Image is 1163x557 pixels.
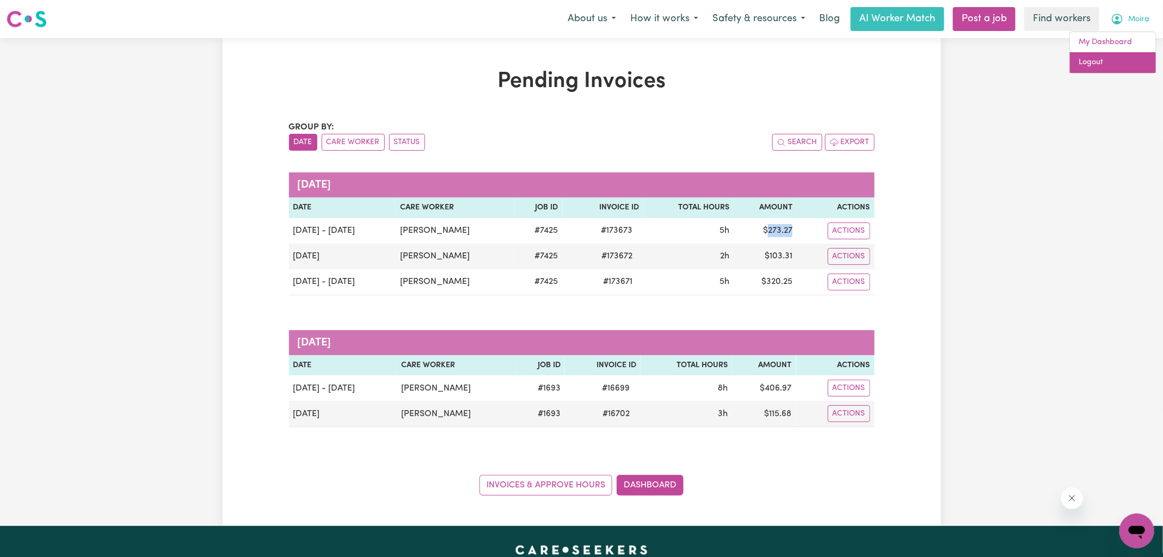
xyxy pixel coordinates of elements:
button: sort invoices by paid status [389,134,425,151]
span: 5 hours [719,277,729,286]
th: Job ID [514,197,563,218]
td: $ 103.31 [734,244,797,269]
a: My Dashboard [1070,32,1156,53]
th: Job ID [516,355,565,376]
span: Group by: [289,123,335,132]
td: [PERSON_NAME] [396,244,514,269]
th: Amount [734,197,797,218]
span: Need any help? [7,8,66,16]
td: [PERSON_NAME] [396,269,514,295]
th: Amount [732,355,796,376]
td: $ 320.25 [734,269,797,295]
a: Post a job [953,7,1016,31]
td: $ 115.68 [732,401,796,427]
span: # 173672 [595,250,639,263]
caption: [DATE] [289,172,875,197]
td: # 7425 [514,269,563,295]
a: Logout [1070,52,1156,73]
th: Actions [796,355,875,376]
iframe: Close message [1061,487,1083,509]
button: Actions [828,380,870,397]
span: 3 hours [718,410,728,418]
a: Dashboard [617,475,684,496]
span: # 173671 [596,275,639,288]
td: # 1693 [516,401,565,427]
th: Total Hours [643,197,734,218]
td: [DATE] [289,244,396,269]
td: # 1693 [516,375,565,401]
td: # 7425 [514,244,563,269]
td: [DATE] - [DATE] [289,375,397,401]
button: Actions [828,248,870,265]
td: [PERSON_NAME] [396,218,514,244]
td: $ 406.97 [732,375,796,401]
a: Invoices & Approve Hours [479,475,612,496]
img: Careseekers logo [7,9,47,29]
h1: Pending Invoices [289,69,875,95]
th: Care Worker [397,355,516,376]
th: Care Worker [396,197,514,218]
td: [DATE] - [DATE] [289,218,396,244]
th: Invoice ID [563,197,643,218]
td: # 7425 [514,218,563,244]
span: # 173673 [594,224,639,237]
button: Safety & resources [705,8,813,30]
caption: [DATE] [289,330,875,355]
span: Moira [1128,14,1149,26]
button: Actions [828,405,870,422]
a: Careseekers home page [515,546,648,554]
span: 2 hours [720,252,729,261]
button: Actions [828,274,870,290]
button: How it works [623,8,705,30]
button: Search [772,134,822,151]
th: Date [289,197,396,218]
a: Blog [813,7,846,31]
th: Date [289,355,397,376]
button: About us [561,8,623,30]
td: [DATE] - [DATE] [289,269,396,295]
td: [DATE] [289,401,397,427]
a: Careseekers logo [7,7,47,32]
div: My Account [1069,32,1156,73]
button: sort invoices by care worker [322,134,385,151]
button: My Account [1104,8,1156,30]
a: AI Worker Match [851,7,944,31]
th: Invoice ID [565,355,641,376]
button: sort invoices by date [289,134,317,151]
iframe: Button to launch messaging window [1119,513,1154,548]
a: Find workers [1024,7,1099,31]
button: Export [825,134,875,151]
span: 5 hours [719,226,729,235]
span: 8 hours [718,384,728,393]
th: Actions [797,197,874,218]
td: [PERSON_NAME] [397,401,516,427]
td: $ 273.27 [734,218,797,244]
th: Total Hours [641,355,732,376]
td: [PERSON_NAME] [397,375,516,401]
span: # 16702 [596,407,636,420]
button: Actions [828,222,870,239]
span: # 16699 [595,382,636,395]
